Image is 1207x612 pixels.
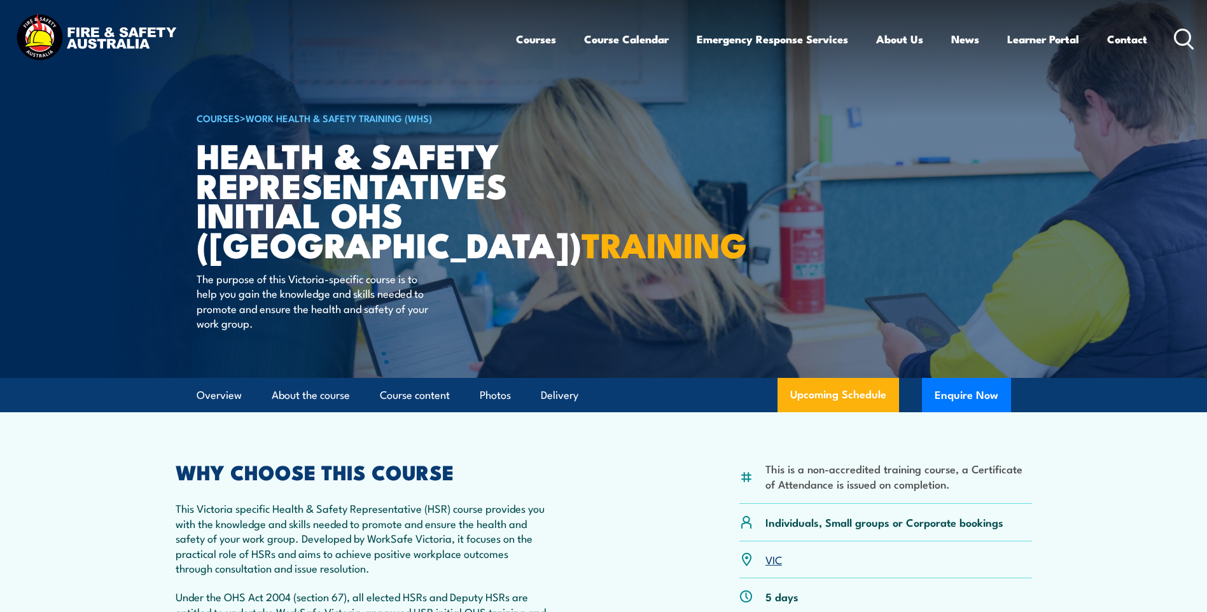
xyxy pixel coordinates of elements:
a: Overview [197,379,242,412]
a: Photos [480,379,511,412]
li: This is a non-accredited training course, a Certificate of Attendance is issued on completion. [765,461,1032,491]
p: This Victoria specific Health & Safety Representative (HSR) course provides you with the knowledg... [176,501,547,575]
a: COURSES [197,111,240,125]
a: About the course [272,379,350,412]
a: Learner Portal [1007,22,1079,56]
strong: TRAINING [582,217,747,270]
a: Work Health & Safety Training (WHS) [246,111,432,125]
a: Course content [380,379,450,412]
a: News [951,22,979,56]
a: Delivery [541,379,578,412]
h6: > [197,110,511,125]
a: Emergency Response Services [697,22,848,56]
h2: WHY CHOOSE THIS COURSE [176,462,547,480]
a: Course Calendar [584,22,669,56]
a: Courses [516,22,556,56]
a: About Us [876,22,923,56]
a: Contact [1107,22,1147,56]
p: The purpose of this Victoria-specific course is to help you gain the knowledge and skills needed ... [197,271,429,331]
p: 5 days [765,589,799,604]
a: VIC [765,552,782,567]
h1: Health & Safety Representatives Initial OHS ([GEOGRAPHIC_DATA]) [197,140,511,259]
a: Upcoming Schedule [778,378,899,412]
button: Enquire Now [922,378,1011,412]
p: Individuals, Small groups or Corporate bookings [765,515,1003,529]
